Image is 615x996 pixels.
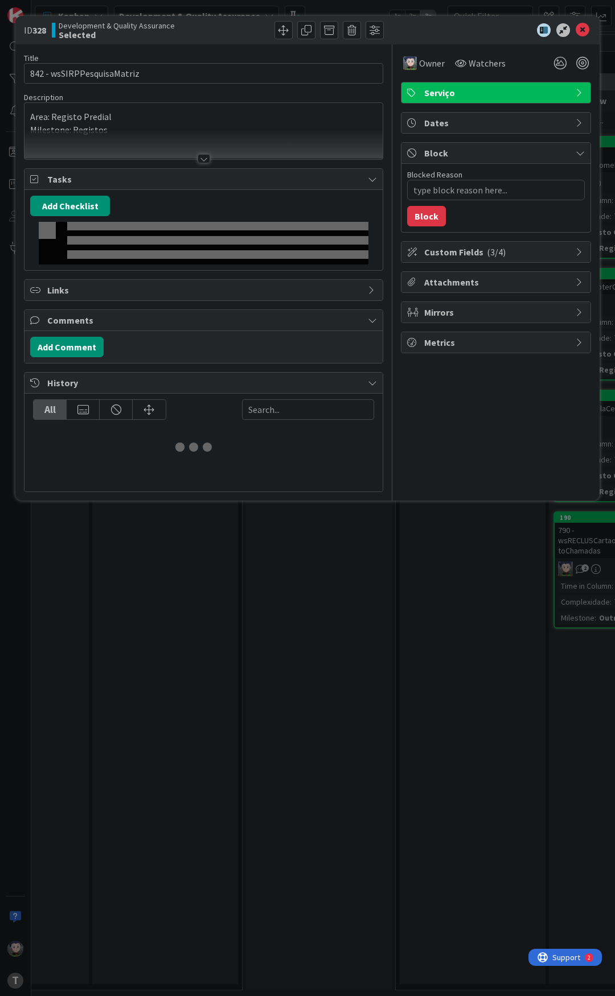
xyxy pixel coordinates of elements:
[47,172,362,186] span: Tasks
[59,5,62,14] div: 2
[242,399,374,420] input: Search...
[30,196,110,216] button: Add Checklist
[419,56,445,70] span: Owner
[407,206,446,226] button: Block
[32,24,46,36] b: 328
[24,23,46,37] span: ID
[469,56,506,70] span: Watchers
[424,336,570,349] span: Metrics
[47,376,362,390] span: History
[424,305,570,319] span: Mirrors
[47,313,362,327] span: Comments
[30,337,104,357] button: Add Comment
[424,86,570,100] span: Serviço
[47,283,362,297] span: Links
[424,245,570,259] span: Custom Fields
[407,170,462,180] label: Blocked Reason
[59,30,175,39] b: Selected
[403,56,417,70] img: LS
[30,123,377,137] p: Milestone: Registos
[24,2,52,15] span: Support
[24,92,63,102] span: Description
[487,246,506,258] span: ( 3/4 )
[24,53,39,63] label: Title
[424,116,570,130] span: Dates
[34,400,67,419] div: All
[424,275,570,289] span: Attachments
[30,110,377,123] p: Area: Registo Predial
[59,21,175,30] span: Development & Quality Assurance
[24,63,383,84] input: type card name here...
[424,146,570,160] span: Block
